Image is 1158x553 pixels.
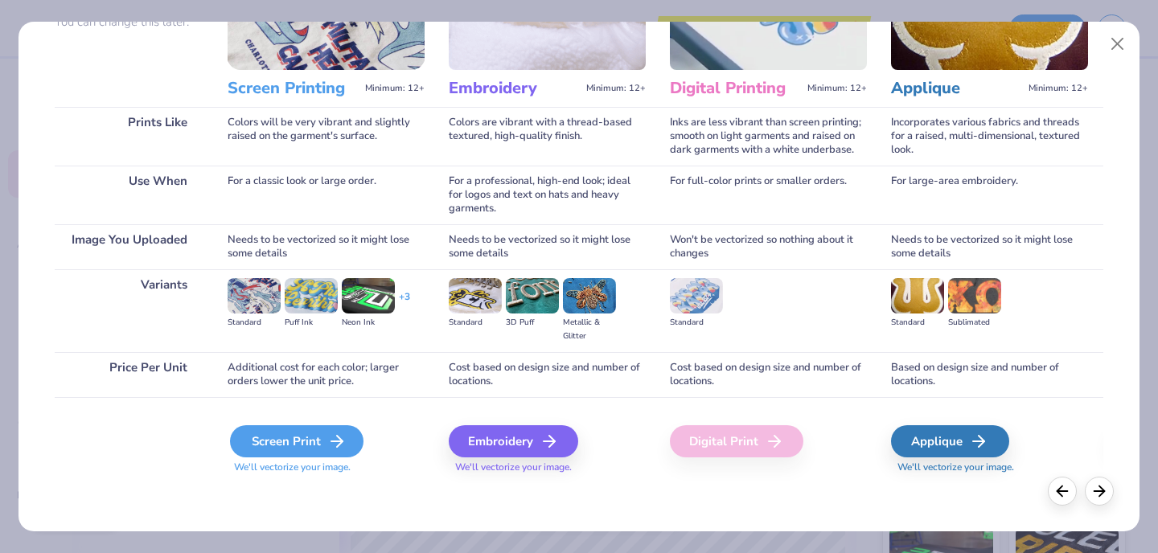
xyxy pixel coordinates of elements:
h3: Embroidery [449,78,580,99]
div: Variants [55,269,203,352]
span: We'll vectorize your image. [449,461,646,474]
img: Neon Ink [342,278,395,313]
div: Based on design size and number of locations. [891,352,1088,397]
span: Minimum: 12+ [807,83,867,94]
span: Minimum: 12+ [365,83,425,94]
div: Applique [891,425,1009,457]
div: Standard [228,316,281,330]
span: We'll vectorize your image. [228,461,425,474]
div: Puff Ink [285,316,338,330]
button: Close [1103,29,1133,59]
div: Prints Like [55,107,203,166]
img: Standard [228,278,281,313]
div: Price Per Unit [55,352,203,397]
div: Additional cost for each color; larger orders lower the unit price. [228,352,425,397]
p: You can change this later. [55,15,203,29]
div: For large-area embroidery. [891,166,1088,224]
div: Colors are vibrant with a thread-based textured, high-quality finish. [449,107,646,166]
div: Use When [55,166,203,224]
div: Standard [449,316,502,330]
div: 3D Puff [506,316,559,330]
img: Standard [670,278,723,313]
div: Metallic & Glitter [563,316,616,343]
h3: Digital Printing [670,78,801,99]
div: Needs to be vectorized so it might lose some details [449,224,646,269]
div: Incorporates various fabrics and threads for a raised, multi-dimensional, textured look. [891,107,1088,166]
div: Colors will be very vibrant and slightly raised on the garment's surface. [228,107,425,166]
div: Cost based on design size and number of locations. [670,352,867,397]
img: Standard [891,278,944,313]
h3: Screen Printing [228,78,359,99]
div: Cost based on design size and number of locations. [449,352,646,397]
div: Needs to be vectorized so it might lose some details [228,224,425,269]
div: For a professional, high-end look; ideal for logos and text on hats and heavy garments. [449,166,646,224]
div: Won't be vectorized so nothing about it changes [670,224,867,269]
img: Standard [449,278,502,313]
div: For a classic look or large order. [228,166,425,224]
div: Needs to be vectorized so it might lose some details [891,224,1088,269]
div: Screen Print [230,425,363,457]
img: 3D Puff [506,278,559,313]
img: Metallic & Glitter [563,278,616,313]
div: Standard [891,316,944,330]
h3: Applique [891,78,1022,99]
div: Image You Uploaded [55,224,203,269]
div: Standard [670,316,723,330]
div: Sublimated [948,316,1001,330]
span: We'll vectorize your image. [891,461,1088,474]
span: Minimum: 12+ [586,83,646,94]
div: + 3 [399,290,410,317]
div: Digital Print [670,425,803,457]
div: Embroidery [449,425,578,457]
img: Puff Ink [285,278,338,313]
div: Inks are less vibrant than screen printing; smooth on light garments and raised on dark garments ... [670,107,867,166]
div: Neon Ink [342,316,395,330]
span: Minimum: 12+ [1029,83,1088,94]
img: Sublimated [948,278,1001,313]
div: For full-color prints or smaller orders. [670,166,867,224]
